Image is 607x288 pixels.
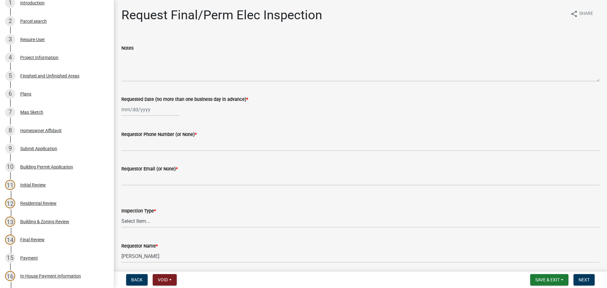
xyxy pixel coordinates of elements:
[5,180,15,190] div: 11
[579,10,593,18] span: Share
[20,55,58,60] div: Project Information
[131,277,143,282] span: Back
[5,198,15,208] div: 12
[5,107,15,117] div: 7
[5,52,15,63] div: 4
[121,209,156,213] label: Inspection Type
[5,71,15,81] div: 5
[20,201,57,205] div: Residential Review
[20,146,57,151] div: Submit Application
[5,89,15,99] div: 6
[20,128,62,133] div: Homeowner Affidavit
[20,1,45,5] div: Introduction
[530,274,568,285] button: Save & Exit
[5,271,15,281] div: 16
[121,244,158,248] label: Requestor Name
[158,277,168,282] span: Void
[20,183,46,187] div: Initial Review
[573,274,595,285] button: Next
[535,277,560,282] span: Save & Exit
[121,167,178,171] label: Requestor Email (or None)
[121,132,197,137] label: Requestor Phone Number (or None)
[5,126,15,136] div: 8
[121,103,179,116] input: mm/dd/yyyy
[20,19,47,23] div: Parcel search
[5,217,15,227] div: 13
[5,235,15,245] div: 14
[153,274,177,285] button: Void
[126,274,148,285] button: Back
[121,46,133,51] label: Notes
[20,274,81,278] div: In-House Payment Information
[570,10,578,18] i: share
[5,144,15,154] div: 9
[5,253,15,263] div: 15
[579,277,590,282] span: Next
[20,74,79,78] div: Finished and Unfinished Areas
[20,110,43,114] div: Map Sketch
[20,237,45,242] div: Final Review
[565,8,598,20] button: shareShare
[20,219,69,224] div: Building & Zoning Review
[121,97,248,102] label: Requested Date (no more than one business day in advance)
[20,37,45,42] div: Require User
[121,8,322,23] h1: Request Final/Perm Elec Inspection
[5,162,15,172] div: 10
[5,16,15,26] div: 2
[5,34,15,45] div: 3
[20,256,38,260] div: Payment
[20,92,31,96] div: Plans
[20,165,73,169] div: Building Permit Application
